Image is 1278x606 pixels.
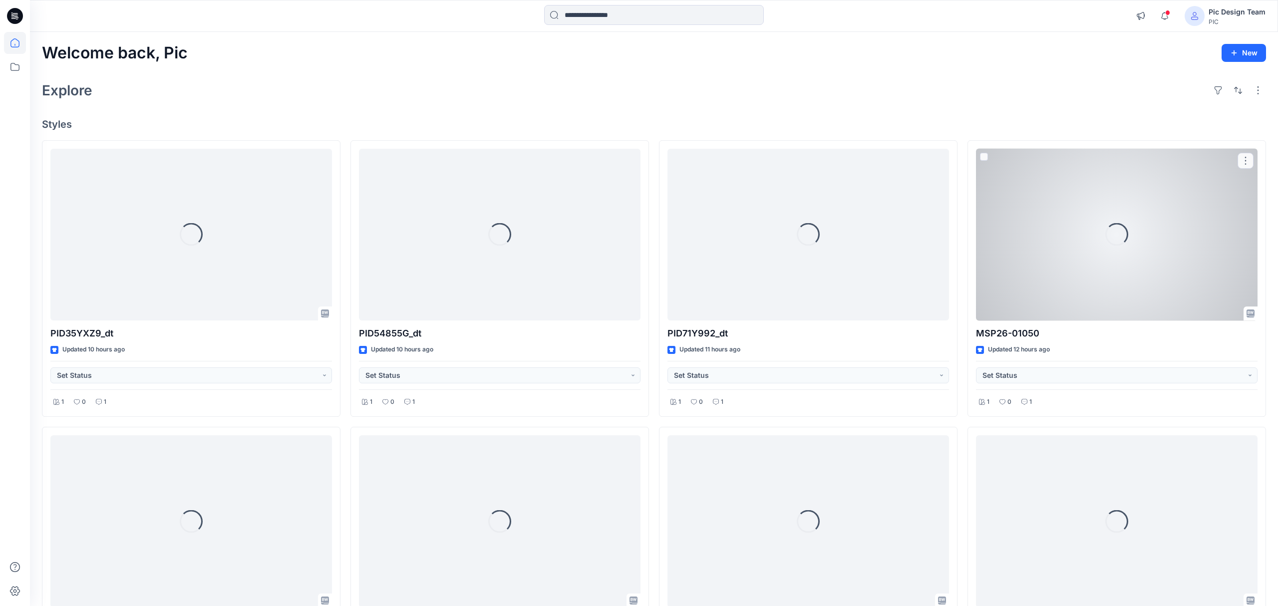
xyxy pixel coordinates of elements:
p: Updated 10 hours ago [371,344,433,355]
p: 0 [699,397,703,407]
p: PID35YXZ9_dt [50,326,332,340]
p: 1 [104,397,106,407]
div: Pic Design Team [1209,6,1266,18]
svg: avatar [1191,12,1199,20]
p: PID71Y992_dt [667,326,949,340]
button: New [1222,44,1266,62]
p: Updated 12 hours ago [988,344,1050,355]
p: 1 [987,397,989,407]
p: MSP26-01050 [976,326,1258,340]
p: 1 [370,397,372,407]
p: 0 [1007,397,1011,407]
p: 1 [412,397,415,407]
p: 1 [61,397,64,407]
h2: Welcome back, Pic [42,44,188,62]
p: PID54855G_dt [359,326,640,340]
p: Updated 10 hours ago [62,344,125,355]
div: PIC [1209,18,1266,25]
p: 1 [678,397,681,407]
p: Updated 11 hours ago [679,344,740,355]
p: 0 [82,397,86,407]
p: 1 [1029,397,1032,407]
p: 0 [390,397,394,407]
h2: Explore [42,82,92,98]
h4: Styles [42,118,1266,130]
p: 1 [721,397,723,407]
